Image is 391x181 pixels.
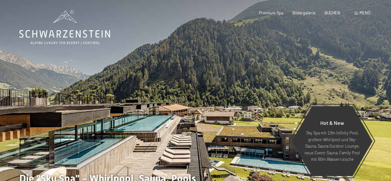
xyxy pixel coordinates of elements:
[291,106,373,177] a: Hot & New Sky Spa mit 23m Infinity Pool, großem Whirlpool und Sky-Sauna, Sauna Outdoor Lounge, ne...
[360,10,370,15] span: Menü
[259,10,283,15] a: Premium Spa
[292,10,315,15] a: Bildergalerie
[324,10,340,15] a: BUCHEN
[304,130,360,162] p: Sky Spa mit 23m Infinity Pool, großem Whirlpool und Sky-Sauna, Sauna Outdoor Lounge, neue Event-S...
[320,120,344,126] span: Hot & New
